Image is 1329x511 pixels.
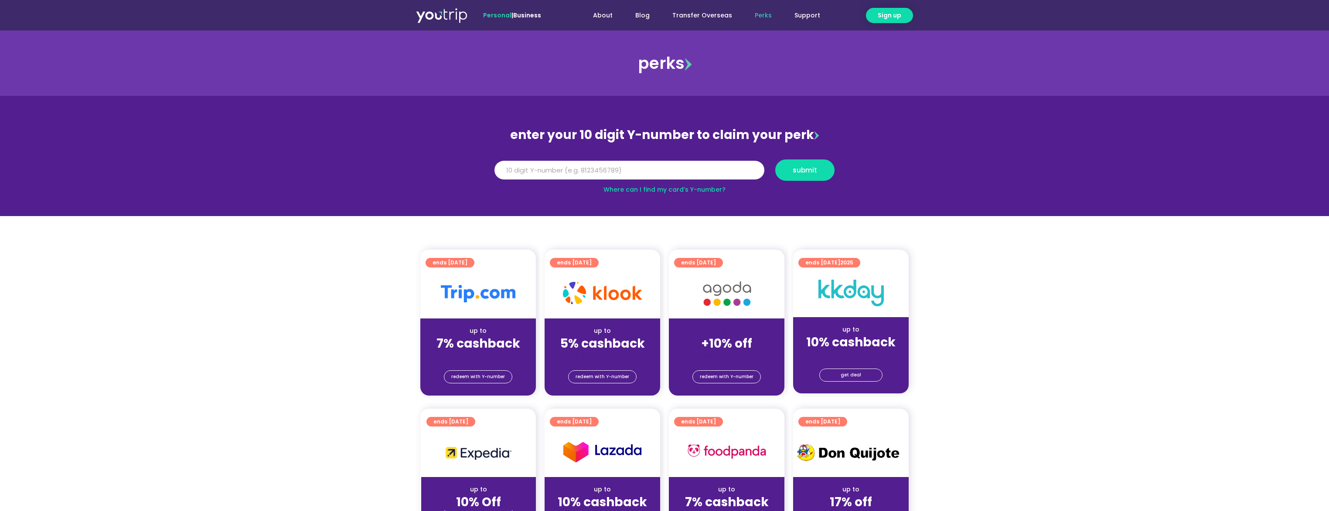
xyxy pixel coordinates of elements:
[557,417,592,426] span: ends [DATE]
[700,371,753,383] span: redeem with Y-number
[676,485,777,494] div: up to
[819,369,883,382] a: get deal
[483,11,541,20] span: |
[483,11,511,20] span: Personal
[494,161,764,180] input: 10 digit Y-number (e.g. 8123456789)
[426,417,475,426] a: ends [DATE]
[426,258,474,267] a: ends [DATE]
[878,11,901,20] span: Sign up
[557,258,592,267] span: ends [DATE]
[793,167,817,173] span: submit
[674,258,723,267] a: ends [DATE]
[806,334,896,351] strong: 10% cashback
[681,417,716,426] span: ends [DATE]
[427,326,529,335] div: up to
[805,258,853,267] span: ends [DATE]
[800,325,902,334] div: up to
[800,350,902,359] div: (for stays only)
[433,417,468,426] span: ends [DATE]
[560,335,645,352] strong: 5% cashback
[800,485,902,494] div: up to
[840,259,853,266] span: 2025
[775,159,835,181] button: submit
[427,352,529,361] div: (for stays only)
[436,335,520,352] strong: 7% cashback
[552,485,653,494] div: up to
[558,494,647,511] strong: 10% cashback
[841,369,861,381] span: get deal
[565,7,831,24] nav: Menu
[701,335,752,352] strong: +10% off
[550,258,599,267] a: ends [DATE]
[451,371,505,383] span: redeem with Y-number
[552,352,653,361] div: (for stays only)
[568,370,637,383] a: redeem with Y-number
[719,326,735,335] span: up to
[444,370,512,383] a: redeem with Y-number
[490,124,839,146] div: enter your 10 digit Y-number to claim your perk
[582,7,624,24] a: About
[456,494,501,511] strong: 10% Off
[866,8,913,23] a: Sign up
[783,7,831,24] a: Support
[743,7,783,24] a: Perks
[576,371,629,383] span: redeem with Y-number
[798,417,847,426] a: ends [DATE]
[681,258,716,267] span: ends [DATE]
[830,494,872,511] strong: 17% off
[661,7,743,24] a: Transfer Overseas
[798,258,860,267] a: ends [DATE]2025
[513,11,541,20] a: Business
[494,159,835,187] form: Y Number
[550,417,599,426] a: ends [DATE]
[685,494,769,511] strong: 7% cashback
[674,417,723,426] a: ends [DATE]
[692,370,761,383] a: redeem with Y-number
[805,417,840,426] span: ends [DATE]
[676,352,777,361] div: (for stays only)
[624,7,661,24] a: Blog
[552,326,653,335] div: up to
[603,185,726,194] a: Where can I find my card’s Y-number?
[433,258,467,267] span: ends [DATE]
[428,485,529,494] div: up to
